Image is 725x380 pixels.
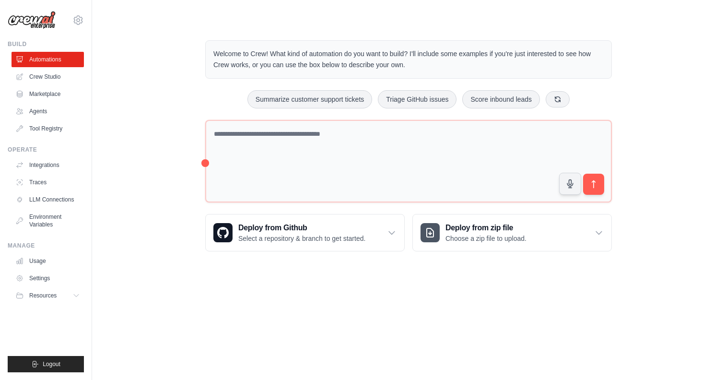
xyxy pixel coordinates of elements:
[8,146,84,154] div: Operate
[12,209,84,232] a: Environment Variables
[445,234,526,243] p: Choose a zip file to upload.
[12,271,84,286] a: Settings
[238,234,365,243] p: Select a repository & branch to get started.
[378,90,456,108] button: Triage GitHub issues
[462,90,540,108] button: Score inbound leads
[677,334,725,380] iframe: Chat Widget
[12,121,84,136] a: Tool Registry
[247,90,372,108] button: Summarize customer support tickets
[12,104,84,119] a: Agents
[445,222,526,234] h3: Deploy from zip file
[12,175,84,190] a: Traces
[12,52,84,67] a: Automations
[12,192,84,207] a: LLM Connections
[238,222,365,234] h3: Deploy from Github
[8,242,84,249] div: Manage
[12,253,84,269] a: Usage
[29,292,57,299] span: Resources
[8,40,84,48] div: Build
[213,48,604,71] p: Welcome to Crew! What kind of automation do you want to build? I'll include some examples if you'...
[12,69,84,84] a: Crew Studio
[12,157,84,173] a: Integrations
[8,356,84,372] button: Logout
[8,11,56,29] img: Logo
[43,360,60,368] span: Logout
[12,86,84,102] a: Marketplace
[12,288,84,303] button: Resources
